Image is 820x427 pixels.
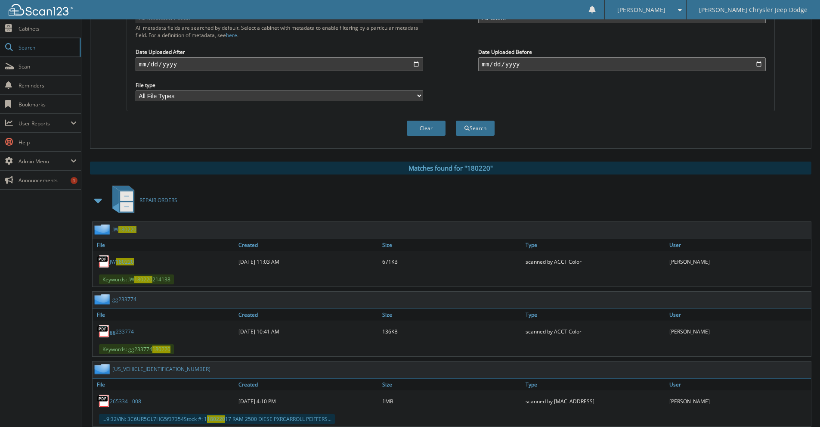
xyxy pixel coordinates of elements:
div: ...9:32VIN: 3C6UR5GL7HG5f37354Stock #: 1 17 RAM 2500 DIESE PXRCARROLL PEIFFERS... [99,414,335,424]
span: Search [19,44,75,51]
div: [DATE] 10:41 AM [236,323,380,340]
label: Date Uploaded Before [478,48,766,56]
input: start [136,57,423,71]
a: Type [523,379,667,390]
a: Created [236,379,380,390]
img: folder2.png [94,294,112,305]
div: scanned by ACCT Color [523,323,667,340]
a: Type [523,239,667,251]
a: Size [380,309,524,321]
a: Size [380,379,524,390]
a: JW180220 [112,226,136,233]
a: User [667,379,811,390]
a: 265334__008 [110,398,141,405]
a: File [93,379,236,390]
input: end [478,57,766,71]
img: folder2.png [94,224,112,235]
a: here [226,31,237,39]
div: scanned by [MAC_ADDRESS] [523,393,667,410]
div: All metadata fields are searched by default. Select a cabinet with metadata to enable filtering b... [136,24,423,39]
div: 1MB [380,393,524,410]
a: [US_VEHICLE_IDENTIFICATION_NUMBER] [112,365,210,373]
span: Help [19,139,77,146]
button: Search [456,121,495,136]
img: PDF.png [97,255,110,268]
div: [DATE] 11:03 AM [236,253,380,270]
img: PDF.png [97,325,110,338]
span: Announcements [19,177,77,184]
button: Clear [407,121,446,136]
span: User Reports [19,120,71,127]
img: scan123-logo-white.svg [9,4,73,16]
div: 671KB [380,253,524,270]
a: Size [380,239,524,251]
div: [PERSON_NAME] [667,253,811,270]
span: 180220 [118,226,136,233]
img: folder2.png [94,364,112,374]
span: Scan [19,63,77,70]
div: 1 [71,177,77,184]
img: PDF.png [97,395,110,408]
div: [PERSON_NAME] [667,393,811,410]
div: [DATE] 4:10 PM [236,393,380,410]
div: [PERSON_NAME] [667,323,811,340]
span: [PERSON_NAME] Chrysler Jeep Dodge [699,7,808,12]
a: JW180220 [110,258,134,265]
a: Created [236,239,380,251]
span: REPAIR ORDERS [139,196,177,204]
span: [PERSON_NAME] [617,7,665,12]
span: 180220 [207,415,225,423]
a: File [93,309,236,321]
label: File type [136,81,423,89]
a: File [93,239,236,251]
span: Keywords: gg233774 [99,344,174,354]
a: REPAIR ORDERS [107,183,177,217]
span: 180220 [134,276,152,283]
div: scanned by ACCT Color [523,253,667,270]
a: User [667,239,811,251]
a: gg233774 [110,328,134,335]
span: Cabinets [19,25,77,32]
div: 136KB [380,323,524,340]
span: Reminders [19,82,77,89]
label: Date Uploaded After [136,48,423,56]
a: gg233774 [112,296,136,303]
span: 180220 [152,346,170,353]
a: Created [236,309,380,321]
a: Type [523,309,667,321]
span: 180220 [116,258,134,265]
span: Bookmarks [19,101,77,108]
span: Keywords: JW 214138 [99,274,174,284]
div: Matches found for "180220" [90,162,811,175]
a: User [667,309,811,321]
span: Admin Menu [19,158,71,165]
